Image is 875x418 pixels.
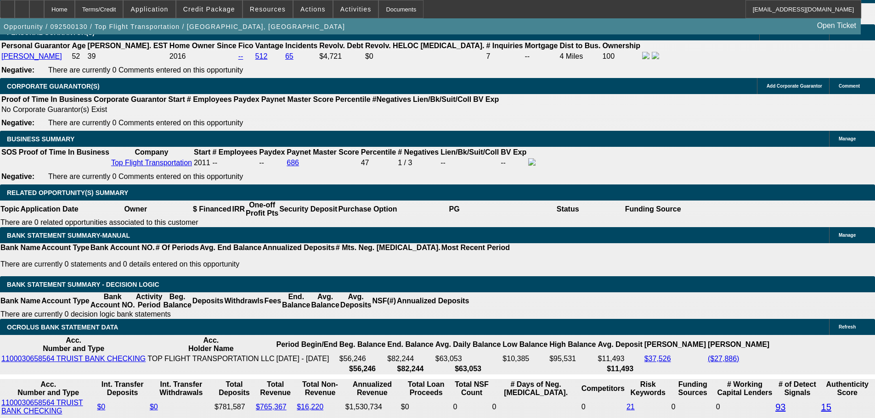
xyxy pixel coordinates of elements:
[1,336,146,353] th: Acc. Number and Type
[224,292,264,310] th: Withdrawls
[88,42,168,50] b: [PERSON_NAME]. EST
[598,336,643,353] th: Avg. Deposit
[340,292,372,310] th: Avg. Deposits
[397,201,511,218] th: PG
[345,380,400,397] th: Annualized Revenue
[79,201,192,218] th: Owner
[500,158,527,168] td: --
[511,201,625,218] th: Status
[525,51,559,61] td: --
[473,95,499,103] b: BV Exp
[163,292,192,310] th: Beg. Balance
[492,380,580,397] th: # Days of Neg. [MEDICAL_DATA].
[94,95,166,103] b: Corporate Guarantor
[124,0,175,18] button: Application
[300,6,326,13] span: Actions
[279,201,338,218] th: Security Deposit
[560,42,601,50] b: Dist to Bus.
[243,0,293,18] button: Resources
[373,95,412,103] b: #Negatives
[285,52,294,60] a: 65
[287,159,299,167] a: 686
[282,292,310,310] th: End. Balance
[485,51,523,61] td: 7
[839,136,856,141] span: Manage
[238,42,254,50] b: Fico
[1,52,62,60] a: [PERSON_NAME]
[255,52,268,60] a: 512
[486,42,523,50] b: # Inquiries
[1,42,70,50] b: Personal Guarantor
[214,398,254,416] td: $781,587
[7,323,118,331] span: OCROLUS BANK STATEMENT DATA
[155,243,199,252] th: # Of Periods
[255,42,283,50] b: Vantage
[71,51,86,61] td: 52
[559,51,601,61] td: 4 Miles
[245,201,279,218] th: One-off Profit Pts
[7,135,74,143] span: BUSINESS SUMMARY
[41,292,90,310] th: Account Type
[361,148,396,156] b: Percentile
[296,380,344,397] th: Total Non-Revenue
[581,398,625,416] td: 0
[387,336,434,353] th: End. Balance
[7,281,159,288] span: Bank Statement Summary - Decision Logic
[264,292,282,310] th: Fees
[287,148,359,156] b: Paynet Master Score
[231,201,245,218] th: IRR
[598,364,643,373] th: $11,493
[440,158,499,168] td: --
[839,324,856,329] span: Refresh
[644,355,671,362] a: $37,526
[401,398,452,416] td: $0
[199,243,262,252] th: Avg. End Balance
[338,201,397,218] th: Purchase Option
[214,380,254,397] th: Total Deposits
[1,95,92,104] th: Proof of Time In Business
[168,95,185,103] b: Start
[502,354,548,363] td: $10,385
[652,52,659,59] img: linkedin-icon.png
[192,201,232,218] th: $ Financed
[96,380,148,397] th: Int. Transfer Deposits
[716,380,774,397] th: # Working Capital Lenders
[361,159,396,167] div: 47
[642,52,649,59] img: facebook-icon.png
[549,354,596,363] td: $95,531
[193,158,211,168] td: 2011
[441,243,510,252] th: Most Recent Period
[187,95,232,103] b: # Employees
[396,292,469,310] th: Annualized Deposits
[4,23,345,30] span: Opportunity / 092500130 / Top Flight Transportation / [GEOGRAPHIC_DATA], [GEOGRAPHIC_DATA]
[339,354,386,363] td: $56,246
[813,18,860,33] a: Open Ticket
[1,399,83,415] a: 1100030658564 TRUIST BANK CHECKING
[775,380,819,397] th: # of Detect Signals
[435,336,502,353] th: Avg. Daily Balance
[135,292,163,310] th: Activity Period
[259,148,285,156] b: Paydex
[626,380,670,397] th: Risk Keywords
[602,42,640,50] b: Ownership
[767,84,822,89] span: Add Corporate Guarantor
[335,243,441,252] th: # Mts. Neg. [MEDICAL_DATA].
[598,354,643,363] td: $11,493
[212,148,257,156] b: # Employees
[234,95,260,103] b: Paydex
[365,51,485,61] td: $0
[627,403,635,411] a: 21
[192,292,224,310] th: Deposits
[339,364,386,373] th: $56,246
[48,66,243,74] span: There are currently 0 Comments entered on this opportunity
[319,51,364,61] td: $4,721
[716,403,720,411] span: 0
[401,380,452,397] th: Total Loan Proceeds
[387,354,434,363] td: $82,244
[259,158,285,168] td: --
[147,354,275,363] td: TOP FLIGHT TRANSPORTATION LLC
[1,148,17,157] th: SOS
[340,6,372,13] span: Activities
[1,380,96,397] th: Acc. Number and Type
[238,52,243,60] a: --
